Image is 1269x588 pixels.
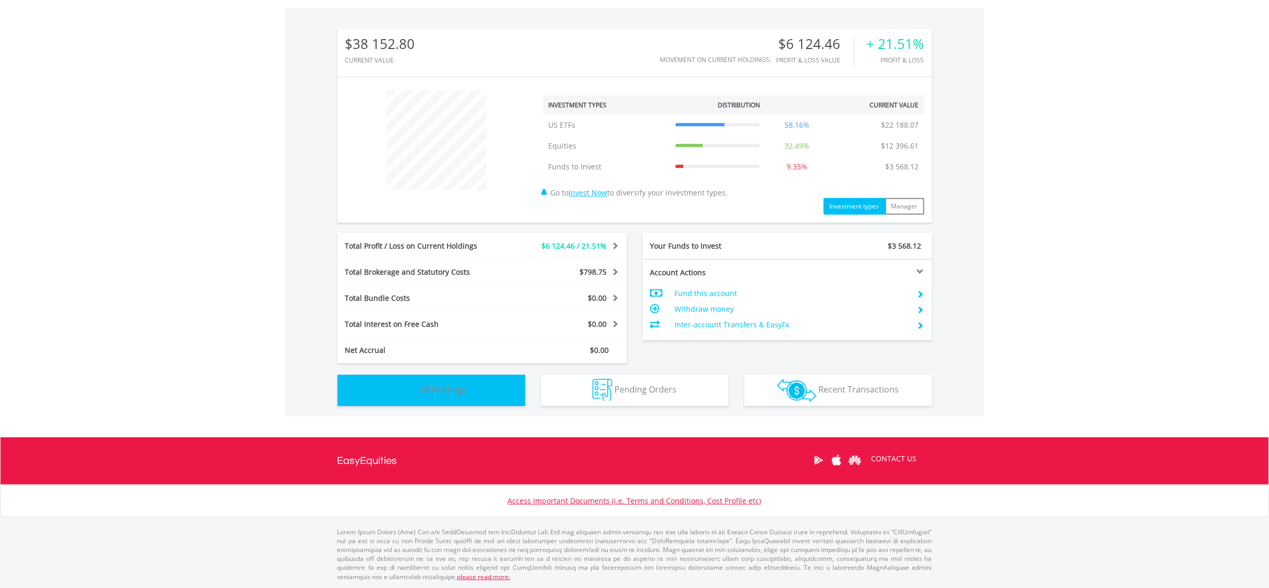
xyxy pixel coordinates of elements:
a: Invest Now [569,188,608,198]
div: Profit & Loss Value [777,57,854,64]
td: 58.16% [765,115,829,136]
div: CURRENT VALUE [345,57,415,64]
div: Account Actions [643,267,788,278]
div: $6 124.46 [777,36,854,52]
a: please read more: [457,572,511,581]
td: US ETFs [543,115,670,136]
span: All Holdings [420,384,467,395]
td: $12 396.61 [876,136,924,156]
td: 9.35% [765,156,829,177]
a: Apple [828,444,846,476]
div: Total Brokerage and Statutory Costs [337,267,506,277]
img: transactions-zar-wht.png [777,379,816,402]
td: Fund this account [674,286,909,301]
div: + 21.51% [867,36,924,52]
span: $0.00 [590,345,609,355]
td: 32.49% [765,136,829,156]
a: CONTACT US [864,444,924,473]
td: Funds to Invest [543,156,670,177]
img: pending_instructions-wht.png [593,379,612,401]
div: $38 152.80 [345,36,415,52]
div: Distribution [718,101,760,109]
div: Movement on Current Holdings: [660,56,771,63]
span: $0.00 [588,293,607,303]
button: Investment types [824,198,886,215]
div: Net Accrual [337,345,506,356]
a: EasyEquities [337,437,397,484]
div: Profit & Loss [867,57,924,64]
img: holdings-wht.png [396,379,418,401]
a: Huawei [846,444,864,476]
p: Lorem Ipsum Dolors (Ame) Con a/e SeddOeiusmod tem InciDiduntut Lab Etd mag aliquaen admin veniamq... [337,528,932,581]
td: $3 568.12 [880,156,924,177]
button: All Holdings [337,375,525,406]
button: Recent Transactions [744,375,932,406]
span: $798.75 [580,267,607,277]
div: Total Bundle Costs [337,293,506,303]
span: Recent Transactions [818,384,899,395]
span: $6 124.46 / 21.51% [542,241,607,251]
div: Total Profit / Loss on Current Holdings [337,241,506,251]
div: Go to to diversify your investment types. [536,85,932,215]
a: Access Important Documents (i.e. Terms and Conditions, Cost Profile etc) [508,496,762,506]
td: Inter-account Transfers & EasyFx [674,317,909,333]
td: Withdraw money [674,301,909,317]
span: $0.00 [588,319,607,329]
button: Pending Orders [541,375,729,406]
span: Pending Orders [614,384,676,395]
div: Your Funds to Invest [643,241,788,251]
th: Investment Types [543,95,670,115]
button: Manager [885,198,924,215]
a: Google Play [809,444,828,476]
th: Current Value [829,95,924,115]
span: $3 568.12 [888,241,922,251]
div: Total Interest on Free Cash [337,319,506,329]
td: Equities [543,136,670,156]
td: $22 188.07 [876,115,924,136]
